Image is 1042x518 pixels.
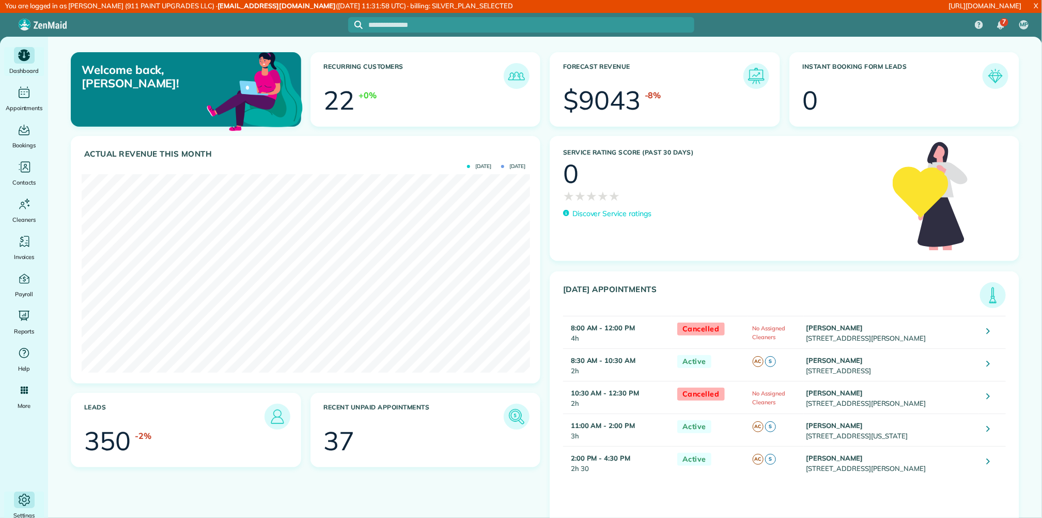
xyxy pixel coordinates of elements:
[4,196,44,225] a: Cleaners
[563,316,672,349] td: 4h
[135,430,151,442] div: -2%
[12,177,36,188] span: Contacts
[563,285,980,308] h3: [DATE] Appointments
[18,401,30,411] span: More
[806,389,863,397] strong: [PERSON_NAME]
[804,447,979,479] td: [STREET_ADDRESS][PERSON_NAME]
[746,66,767,86] img: icon_forecast_revenue-8c13a41c7ed35a8dcfafea3cbb826a0462acb37728057bba2d056411b612bbbe.png
[217,2,336,10] strong: [EMAIL_ADDRESS][DOMAIN_NAME]
[84,149,530,159] h3: Actual Revenue this month
[6,103,43,113] span: Appointments
[324,404,504,430] h3: Recent unpaid appointments
[467,164,491,169] span: [DATE]
[563,208,651,219] a: Discover Service ratings
[506,66,527,86] img: icon_recurring_customers-cf858462ba22bcd05b5a5880d41d6543d210077de5bb9ebc9590e49fd87d84ed.png
[1002,18,1006,26] span: 7
[804,349,979,382] td: [STREET_ADDRESS]
[4,345,44,374] a: Help
[4,47,44,76] a: Dashboard
[15,289,34,299] span: Payroll
[677,355,711,368] span: Active
[765,454,776,465] span: S
[359,89,377,101] div: +0%
[563,447,672,479] td: 2h 30
[677,420,711,433] span: Active
[645,89,661,101] div: -8%
[804,414,979,447] td: [STREET_ADDRESS][US_STATE]
[597,187,609,205] span: ★
[571,356,635,364] strong: 8:30 AM - 10:30 AM
[571,454,630,462] strong: 2:00 PM - 4:30 PM
[949,2,1021,10] a: [URL][DOMAIN_NAME]
[4,308,44,337] a: Reports
[753,356,764,367] span: AC
[563,87,641,113] div: $9043
[571,389,639,397] strong: 10:30 AM - 12:30 PM
[506,406,527,427] img: icon_unpaid_appointments-47b8ce3997adf2238b356f14209ab4cced10bd1f174958f3ca8f1d0dd7fffeee.png
[803,63,983,89] h3: Instant Booking Form Leads
[501,164,525,169] span: [DATE]
[572,208,651,219] p: Discover Service ratings
[753,325,786,341] span: No Assigned Cleaners
[84,404,265,430] h3: Leads
[804,382,979,414] td: [STREET_ADDRESS][PERSON_NAME]
[753,390,786,406] span: No Assigned Cleaners
[765,421,776,432] span: S
[753,454,764,465] span: AC
[12,215,36,225] span: Cleaners
[18,363,30,374] span: Help
[324,87,355,113] div: 22
[4,270,44,299] a: Payroll
[12,140,36,150] span: Bookings
[571,421,635,430] strong: 11:00 AM - 2:00 PM
[806,324,863,332] strong: [PERSON_NAME]
[9,66,39,76] span: Dashboard
[563,382,672,414] td: 2h
[563,349,672,382] td: 2h
[563,161,579,187] div: 0
[804,316,979,349] td: [STREET_ADDRESS][PERSON_NAME]
[4,233,44,262] a: Invoices
[990,14,1012,37] div: 7 unread notifications
[571,324,635,332] strong: 8:00 AM - 12:00 PM
[609,187,620,205] span: ★
[677,453,711,466] span: Active
[205,40,305,141] img: dashboard_welcome-42a62b7d889689a78055ac9021e634bf52bae3f8056760290aed330b23ab8690.png
[765,356,776,367] span: S
[806,421,863,430] strong: [PERSON_NAME]
[563,63,743,89] h3: Forecast Revenue
[563,187,574,205] span: ★
[677,388,725,401] span: Cancelled
[574,187,586,205] span: ★
[1020,21,1028,29] span: MP
[348,21,363,29] button: Focus search
[4,121,44,150] a: Bookings
[324,428,355,454] div: 37
[967,13,1042,37] nav: Main
[4,159,44,188] a: Contacts
[563,149,882,156] h3: Service Rating score (past 30 days)
[563,414,672,447] td: 3h
[677,323,725,336] span: Cancelled
[267,406,288,427] img: icon_leads-1bed01f49abd5b7fead27621c3d59655bb73ed531f8eeb49469d10e621d6b896.png
[803,87,818,113] div: 0
[82,63,227,90] p: Welcome back, [PERSON_NAME]!
[753,421,764,432] span: AC
[983,285,1003,306] img: icon_todays_appointments-901f7ab196bb0bea1936b74009e4eb5ffbc2d2711fa7634e0d609ed5ef32b18b.png
[586,187,597,205] span: ★
[14,326,35,337] span: Reports
[324,63,504,89] h3: Recurring Customers
[84,428,131,454] div: 350
[806,454,863,462] strong: [PERSON_NAME]
[4,84,44,113] a: Appointments
[14,252,35,262] span: Invoices
[806,356,863,364] strong: [PERSON_NAME]
[354,21,363,29] svg: Focus search
[985,66,1006,86] img: icon_form_leads-04211a6a04a5b2264e4ee56bc0799ec3eb69b7e499cbb523a139df1d13a81ae0.png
